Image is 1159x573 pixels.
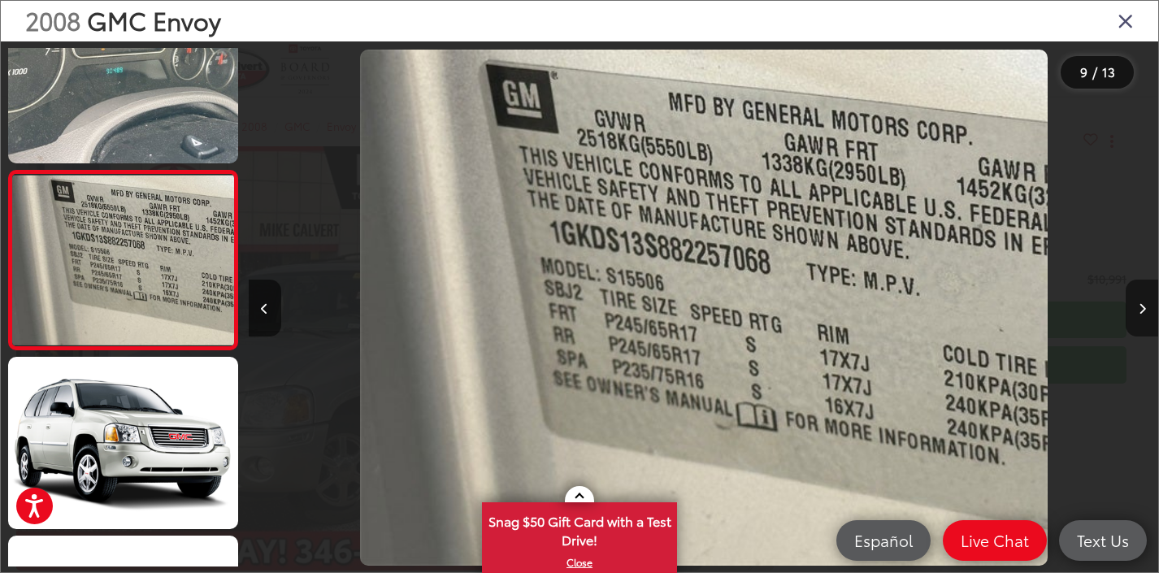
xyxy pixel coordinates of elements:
span: Español [846,530,921,550]
a: Live Chat [943,520,1047,561]
div: 2008 GMC Envoy SLE 8 [249,50,1158,566]
span: 2008 [25,2,80,37]
span: 9 [1080,63,1087,80]
button: Next image [1126,280,1158,336]
a: Text Us [1059,520,1147,561]
img: 2008 GMC Envoy SLE [360,50,1048,566]
button: Previous image [249,280,281,336]
span: GMC Envoy [87,2,221,37]
img: 2008 GMC Envoy SLE [6,355,240,531]
img: 2008 GMC Envoy SLE [10,175,236,345]
span: Text Us [1069,530,1137,550]
span: / [1091,67,1099,78]
span: Live Chat [953,530,1037,550]
a: Español [836,520,931,561]
i: Close gallery [1118,10,1134,31]
span: 13 [1102,63,1115,80]
span: Snag $50 Gift Card with a Test Drive! [484,504,675,553]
